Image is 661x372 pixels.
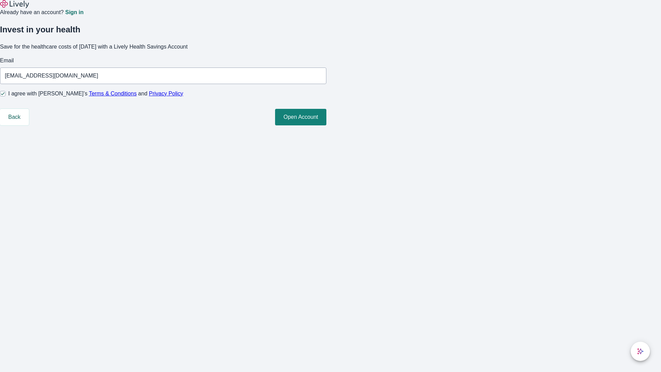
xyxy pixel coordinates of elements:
svg: Lively AI Assistant [637,348,644,355]
span: I agree with [PERSON_NAME]’s and [8,90,183,98]
a: Terms & Conditions [89,91,137,96]
a: Privacy Policy [149,91,183,96]
button: Open Account [275,109,326,125]
button: chat [631,342,650,361]
a: Sign in [65,10,83,15]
